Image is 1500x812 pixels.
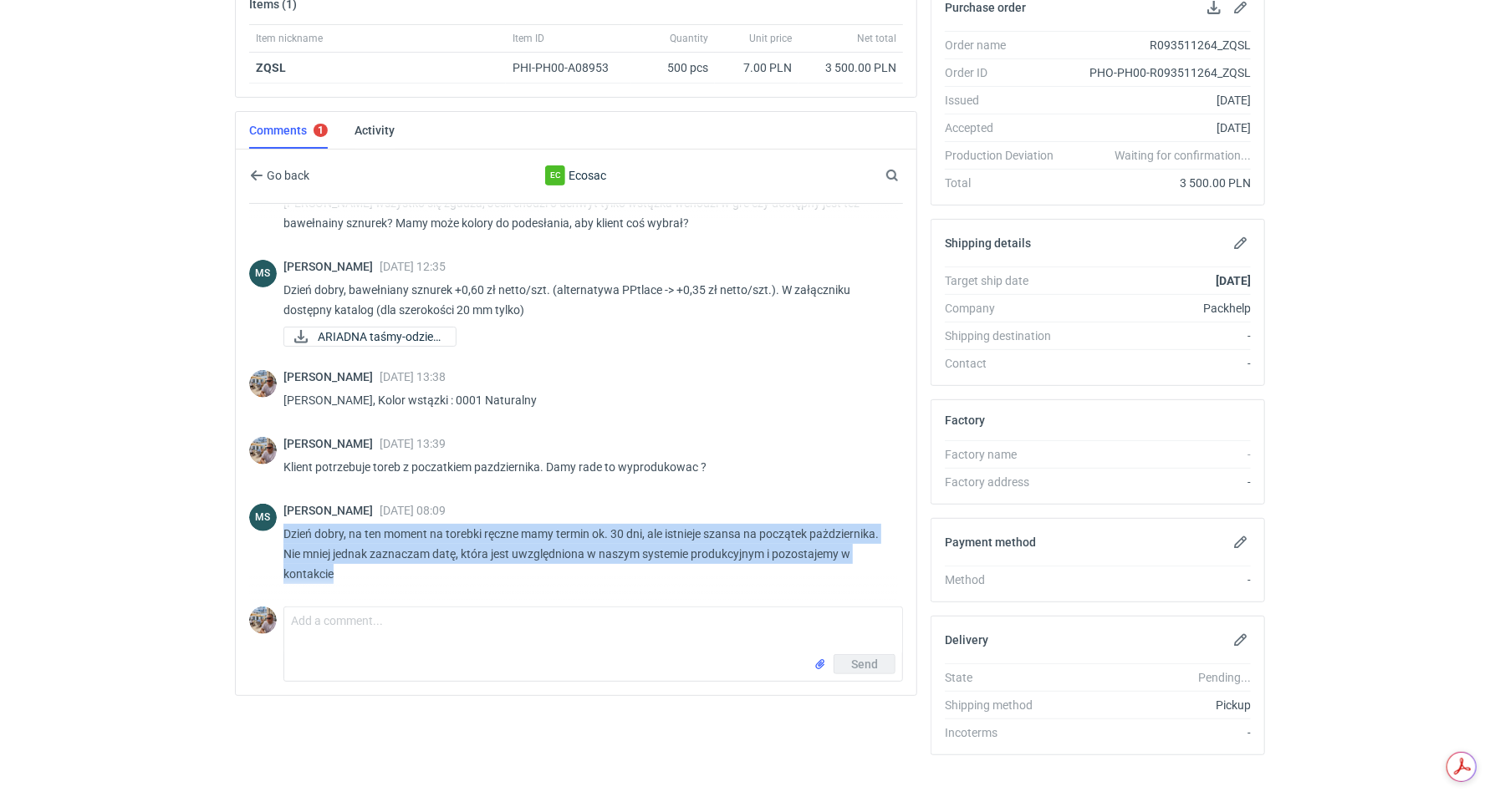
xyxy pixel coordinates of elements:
[945,446,1067,463] div: Factory name
[283,193,890,233] p: [PERSON_NAME] wszystko się zgadza, Jeśli chodzi o uchwyt tylko wstążka wchodzi w gre czy dostępny...
[945,697,1067,713] div: Shipping method
[945,571,1067,588] div: Method
[945,355,1067,372] div: Contact
[945,175,1067,191] div: Total
[355,112,395,149] a: Activity
[283,327,457,347] a: ARIADNA taśmy-odzież...
[380,437,446,450] span: [DATE] 13:39
[945,147,1067,164] div: Production Deviation
[945,92,1067,109] div: Issued
[249,112,328,149] a: Comments1
[1115,147,1251,164] em: Waiting for confirmation...
[1067,474,1251,490] div: -
[851,658,878,670] span: Send
[945,236,1031,250] h2: Shipping details
[1067,37,1251,53] div: R093511264_ZQSL
[1231,233,1251,253] button: Edit shipping details
[256,32,323,45] span: Item nickname
[283,457,890,477] p: Klient potrzebuje toreb z poczatkiem pazdziernika. Damy rade to wyprodukowac ?
[945,119,1067,136] div: Accepted
[283,437,380,450] span: [PERSON_NAME]
[513,59,625,76] div: PHI-PH00-A08953
[249,165,310,185] button: Go back
[283,524,890,584] p: Dzień dobry, na ten moment na torebki ręczne mamy termin ok. 30 dni, ale istnieje szansa na począ...
[1067,327,1251,344] div: -
[249,437,277,464] img: Michał Palasek
[1067,355,1251,372] div: -
[749,32,792,45] span: Unit price
[1231,630,1251,650] button: Edit delivery details
[722,59,792,76] div: 7.00 PLN
[1067,119,1251,136] div: [DATE]
[318,327,442,346] span: ARIADNA taśmy-odzież...
[945,300,1067,317] div: Company
[945,633,988,647] h2: Delivery
[882,165,936,185] input: Search
[545,165,565,185] div: Ecosac
[945,724,1067,741] div: Incoterms
[945,272,1067,289] div: Target ship date
[283,504,380,517] span: [PERSON_NAME]
[249,260,277,287] div: Michał Sokołowski
[1067,64,1251,81] div: PHO-PH00-R093511264_ZQSL
[670,32,708,45] span: Quantity
[249,504,277,531] div: Michał Sokołowski
[631,53,715,84] div: 500 pcs
[283,260,380,273] span: [PERSON_NAME]
[945,37,1067,53] div: Order name
[1067,300,1251,317] div: Packhelp
[380,504,446,517] span: [DATE] 08:09
[1067,724,1251,741] div: -
[805,59,896,76] div: 3 500.00 PLN
[283,280,890,320] p: Dzień dobry, bawełniany sznurek +0,60 zł netto/szt. (alternatywa PPtlace -> +0,35 zł netto/szt.)....
[263,170,309,181] span: Go back
[439,165,713,185] div: Ecosac
[318,124,324,136] div: 1
[1198,671,1251,684] em: Pending...
[283,327,451,347] div: ARIADNA taśmy-odzieżowe_kolorystyka(5)-1.pdf
[513,32,544,45] span: Item ID
[1216,274,1251,287] strong: [DATE]
[1067,92,1251,109] div: [DATE]
[945,669,1067,686] div: State
[380,370,446,383] span: [DATE] 13:38
[1067,571,1251,588] div: -
[1067,175,1251,191] div: 3 500.00 PLN
[380,260,446,273] span: [DATE] 12:35
[945,327,1067,344] div: Shipping destination
[945,1,1026,14] h2: Purchase order
[249,260,277,287] figcaption: MS
[249,504,277,531] figcaption: MS
[1067,446,1251,463] div: -
[545,165,565,185] figcaption: Ec
[283,370,380,383] span: [PERSON_NAME]
[249,370,277,398] img: Michał Palasek
[857,32,896,45] span: Net total
[945,414,985,427] h2: Factory
[945,64,1067,81] div: Order ID
[249,606,277,634] img: Michał Palasek
[1067,697,1251,713] div: Pickup
[256,61,286,74] a: ZQSL
[945,535,1036,549] h2: Payment method
[283,390,890,410] p: [PERSON_NAME], Kolor wstązki : 0001 Naturalny
[834,654,895,674] button: Send
[945,474,1067,490] div: Factory address
[1231,532,1251,552] button: Edit payment method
